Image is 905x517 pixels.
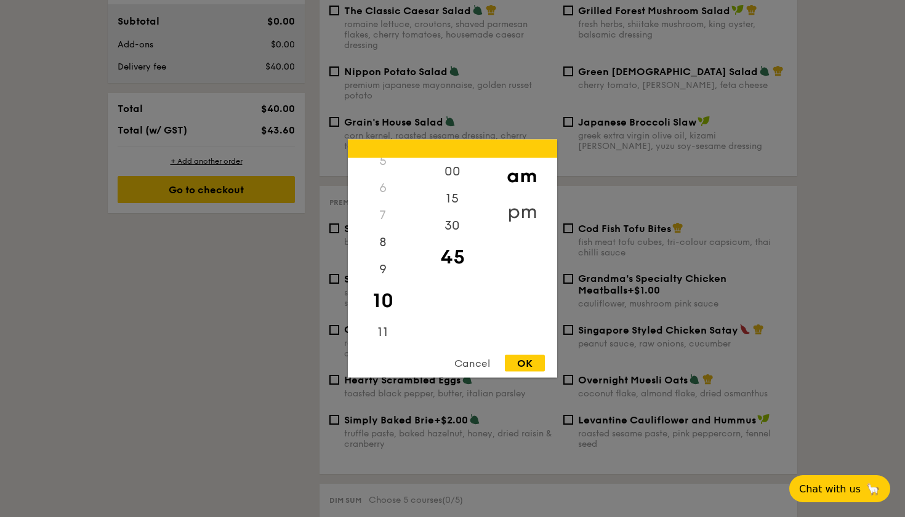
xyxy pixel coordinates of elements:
[505,355,545,372] div: OK
[417,158,487,185] div: 00
[442,355,502,372] div: Cancel
[348,319,417,346] div: 11
[348,148,417,175] div: 5
[348,202,417,229] div: 7
[866,482,880,496] span: 🦙
[417,212,487,239] div: 30
[487,158,557,194] div: am
[487,194,557,230] div: pm
[799,483,861,495] span: Chat with us
[348,256,417,283] div: 9
[348,229,417,256] div: 8
[417,185,487,212] div: 15
[348,283,417,319] div: 10
[348,175,417,202] div: 6
[789,475,890,502] button: Chat with us🦙
[417,239,487,275] div: 45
